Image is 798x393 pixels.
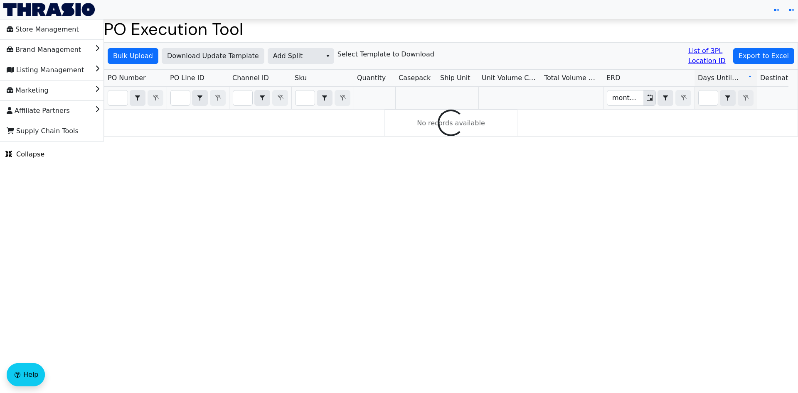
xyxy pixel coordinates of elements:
[104,87,167,110] th: Filter
[5,149,44,159] span: Collapse
[603,87,695,110] th: Filter
[658,90,673,106] span: Choose Operator
[108,90,128,105] input: Filter
[171,90,190,105] input: Filter
[643,90,655,105] button: Toggle calendar
[7,124,79,138] span: Supply Chain Tools
[699,90,718,105] input: Filter
[607,90,643,105] input: Filter
[337,50,434,58] h6: Select Template to Download
[399,73,431,83] span: Casepack
[7,63,84,77] span: Listing Management
[130,90,145,106] span: Choose Operator
[108,48,158,64] button: Bulk Upload
[162,48,264,64] button: Download Update Template
[3,3,95,16] img: Thrasio Logo
[606,73,621,83] span: ERD
[7,363,45,386] button: Help floatingactionbutton
[296,90,315,105] input: Filter
[192,90,208,106] span: Choose Operator
[167,87,229,110] th: Filter
[7,23,79,36] span: Store Management
[739,51,789,61] span: Export to Excel
[255,90,270,105] button: select
[167,51,259,61] span: Download Update Template
[295,73,307,83] span: Sku
[229,87,291,110] th: Filter
[695,87,757,110] th: Filter
[7,104,70,117] span: Affiliate Partners
[440,73,470,83] span: Ship Unit
[733,48,794,64] button: Export to Excel
[130,90,145,105] button: select
[322,49,334,63] button: select
[658,90,673,105] button: select
[317,90,332,105] button: select
[23,370,38,380] span: Help
[544,73,600,83] span: Total Volume CBM
[291,87,354,110] th: Filter
[233,90,252,105] input: Filter
[698,73,741,83] span: Days Until ERD
[113,51,153,61] span: Bulk Upload
[688,46,730,66] a: List of 3PL Location ID
[254,90,270,106] span: Choose Operator
[482,73,537,83] span: Unit Volume CBM
[720,90,735,105] button: select
[273,51,317,61] span: Add Split
[357,73,386,83] span: Quantity
[108,73,146,83] span: PO Number
[317,90,332,106] span: Choose Operator
[192,90,207,105] button: select
[7,43,81,56] span: Brand Management
[232,73,269,83] span: Channel ID
[170,73,204,83] span: PO Line ID
[7,84,49,97] span: Marketing
[104,19,798,39] h1: PO Execution Tool
[720,90,736,106] span: Choose Operator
